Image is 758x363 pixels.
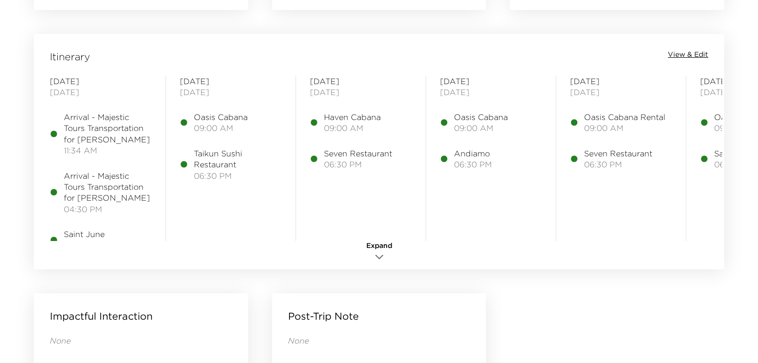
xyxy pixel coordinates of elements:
span: Arrival - Majestic Tours Transportation for [PERSON_NAME] [64,112,152,145]
span: 09:00 AM [194,122,248,133]
span: Haven Cabana [324,112,381,122]
span: Oasis Cabana Rental [584,112,665,122]
span: [DATE] [440,76,542,87]
span: [DATE] [180,87,282,98]
span: 06:30 PM [454,159,492,170]
span: [DATE] [310,76,412,87]
span: 06:30 PM [584,159,652,170]
span: Saint June [714,148,755,159]
span: 06:30 PM [714,159,755,170]
span: 04:30 PM [64,204,152,215]
span: Itinerary [50,50,90,64]
span: 06:30 PM [194,170,282,181]
p: Post-Trip Note [288,309,359,323]
span: 06:30 PM [324,159,392,170]
span: [DATE] [570,76,672,87]
span: Taikun Sushi Restaurant [194,148,282,170]
p: Impactful Interaction [50,309,152,323]
span: 09:00 AM [324,122,381,133]
span: Saint June [64,229,105,240]
button: Expand [354,241,404,264]
span: Arrival - Majestic Tours Transportation for [PERSON_NAME] [64,170,152,204]
span: [DATE] [180,76,282,87]
span: 11:34 AM [64,145,152,156]
span: 09:00 AM [454,122,508,133]
span: [DATE] [570,87,672,98]
span: [DATE] [440,87,542,98]
span: 09:00 AM [584,122,665,133]
p: None [50,335,232,346]
span: [DATE] [50,76,152,87]
span: 06:30 PM [64,240,105,251]
span: [DATE] [50,87,152,98]
button: View & Edit [668,50,708,60]
span: Oasis Cabana [194,112,248,122]
span: Expand [366,241,392,251]
span: Seven Restaurant [324,148,392,159]
span: [DATE] [310,87,412,98]
span: Seven Restaurant [584,148,652,159]
p: None [288,335,470,346]
span: Andiamo [454,148,492,159]
span: Oasis Cabana [454,112,508,122]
